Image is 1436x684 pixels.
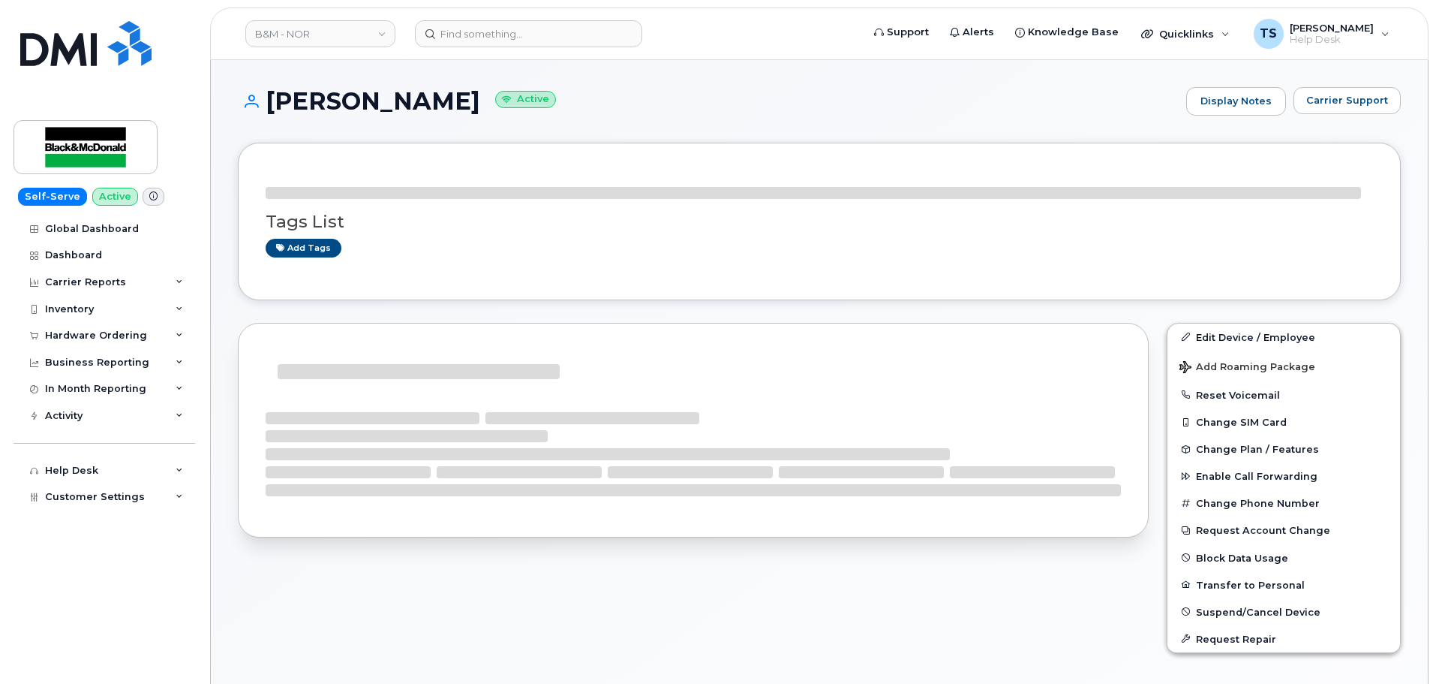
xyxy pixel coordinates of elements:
button: Change SIM Card [1167,408,1400,435]
span: Change Plan / Features [1196,444,1319,455]
small: Active [495,91,556,108]
a: Edit Device / Employee [1167,324,1400,351]
button: Enable Call Forwarding [1167,463,1400,490]
span: Enable Call Forwarding [1196,471,1317,482]
span: Suspend/Cancel Device [1196,606,1320,617]
button: Add Roaming Package [1167,351,1400,381]
span: Add Roaming Package [1179,361,1315,375]
button: Change Phone Number [1167,490,1400,517]
button: Carrier Support [1293,87,1401,114]
button: Change Plan / Features [1167,435,1400,463]
button: Request Account Change [1167,517,1400,544]
a: Display Notes [1186,87,1286,116]
button: Suspend/Cancel Device [1167,598,1400,625]
a: Add tags [266,239,341,258]
h1: [PERSON_NAME] [238,88,1179,114]
button: Block Data Usage [1167,544,1400,571]
span: Carrier Support [1306,93,1388,107]
button: Transfer to Personal [1167,571,1400,598]
button: Reset Voicemail [1167,381,1400,408]
h3: Tags List [266,212,1373,231]
button: Request Repair [1167,625,1400,652]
